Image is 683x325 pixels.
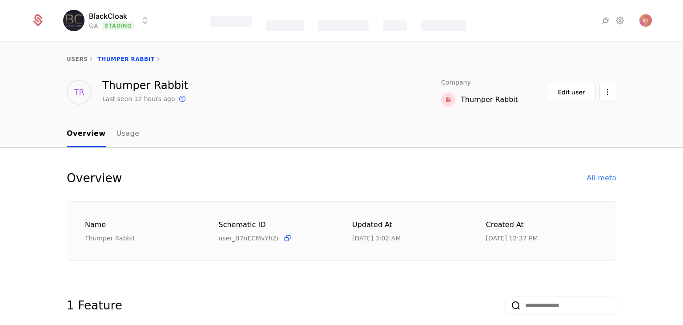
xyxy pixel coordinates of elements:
span: Company [441,79,471,85]
div: Catalog [266,20,304,31]
div: Name [85,219,197,231]
button: Select action [599,83,616,101]
a: Thumper Rabbit [441,93,522,107]
div: 9/17/25, 3:02 AM [352,234,401,243]
div: Schematic ID [219,219,331,230]
img: BlackCloak [63,10,84,31]
button: Open user button [639,14,652,27]
span: user_B7nECMvYhZr [219,234,280,243]
img: red.png [441,93,455,107]
div: Edit user [558,88,585,97]
a: Overview [67,121,106,147]
div: Last seen 12 hours ago [102,94,175,103]
button: Select environment [66,11,150,30]
a: Integrations [600,15,611,26]
a: Settings [615,15,625,26]
div: 6/18/25, 12:37 PM [486,234,538,243]
ul: Choose Sub Page [67,121,139,147]
img: Raul Tegzesiu [639,14,652,27]
a: users [67,56,88,62]
button: Edit user [547,83,596,101]
div: TR [67,80,92,105]
nav: Main [67,121,616,147]
div: All meta [587,173,616,183]
div: 1 Feature [67,297,122,314]
div: Created at [486,219,599,231]
a: Usage [117,121,140,147]
div: Thumper Rabbit [102,80,188,91]
div: Overview [67,169,122,187]
span: BlackCloak [89,11,127,21]
div: Features [210,16,252,27]
span: Staging [102,21,134,30]
div: Events [383,20,407,31]
div: Thumper Rabbit [461,94,518,105]
div: Thumper Rabbit [85,234,197,243]
div: Updated at [352,219,465,231]
div: QA [89,21,98,30]
div: Companies [318,20,368,31]
div: Components [421,20,466,31]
